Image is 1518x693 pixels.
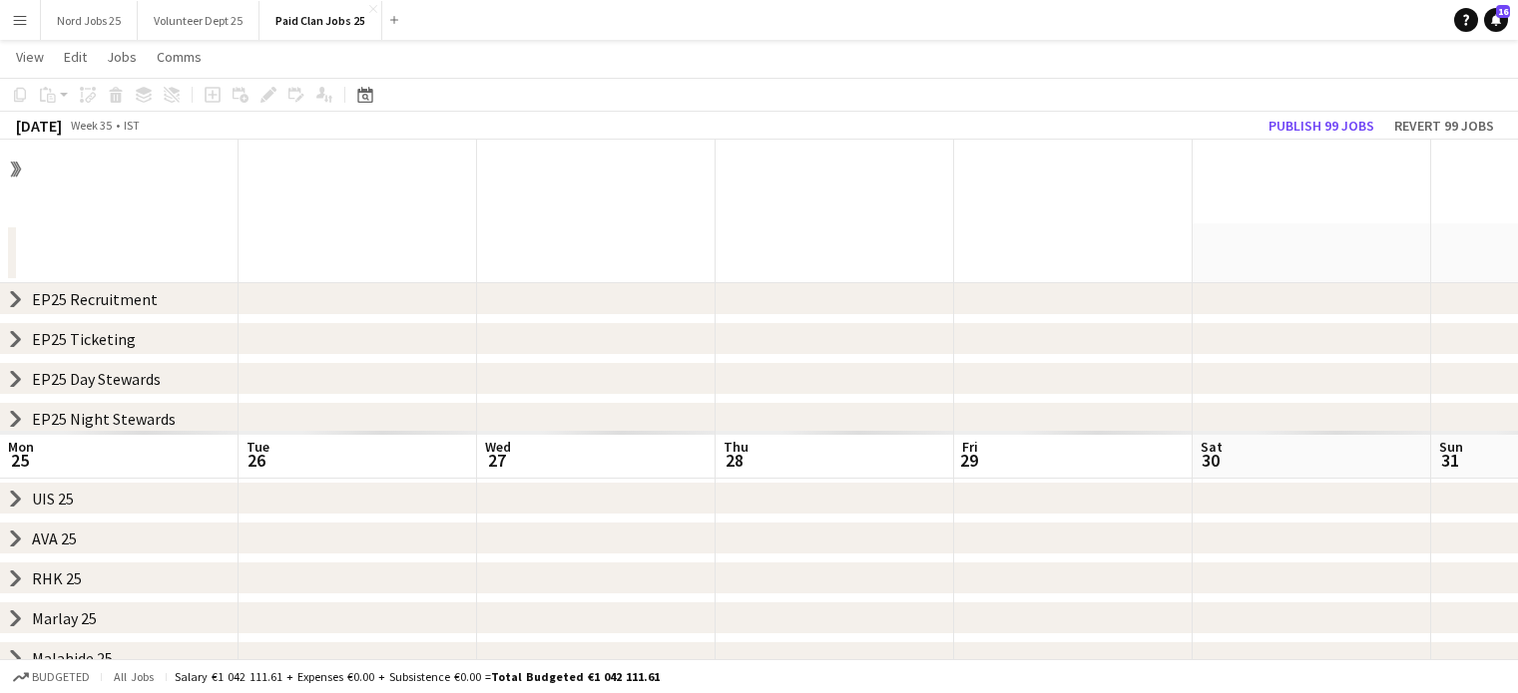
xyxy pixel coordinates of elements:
span: Jobs [107,48,137,66]
div: [DATE] [16,116,62,136]
button: Budgeted [10,666,93,688]
span: Edit [64,48,87,66]
div: Malahide 25 [32,648,113,668]
span: Tue [247,438,269,456]
a: 16 [1484,8,1508,32]
span: 28 [721,449,749,472]
span: 29 [959,449,978,472]
span: 30 [1198,449,1223,472]
button: Nord Jobs 25 [41,1,138,40]
div: Salary €1 042 111.61 + Expenses €0.00 + Subsistence €0.00 = [175,669,660,684]
span: Comms [157,48,202,66]
span: Thu [724,438,749,456]
a: View [8,44,52,70]
span: View [16,48,44,66]
span: 16 [1496,5,1510,18]
span: Mon [8,438,34,456]
span: Wed [485,438,511,456]
span: Week 35 [66,118,116,133]
span: Sat [1201,438,1223,456]
a: Jobs [99,44,145,70]
div: EP25 Night Stewards [32,409,176,429]
span: 25 [5,449,34,472]
span: Budgeted [32,670,90,684]
span: Total Budgeted €1 042 111.61 [491,669,660,684]
button: Paid Clan Jobs 25 [259,1,382,40]
div: EP25 Ticketing [32,329,136,349]
span: All jobs [110,669,158,684]
span: Fri [962,438,978,456]
div: Marlay 25 [32,608,97,628]
span: 27 [482,449,511,472]
div: RHK 25 [32,568,82,588]
div: UIS 25 [32,489,74,509]
div: IST [124,118,140,133]
span: 31 [1436,449,1463,472]
button: Revert 99 jobs [1386,113,1502,139]
div: AVA 25 [32,528,77,548]
span: 26 [244,449,269,472]
button: Publish 99 jobs [1261,113,1382,139]
a: Comms [149,44,210,70]
div: EP25 Day Stewards [32,369,161,389]
button: Volunteer Dept 25 [138,1,259,40]
span: Sun [1439,438,1463,456]
a: Edit [56,44,95,70]
div: EP25 Recruitment [32,289,158,309]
